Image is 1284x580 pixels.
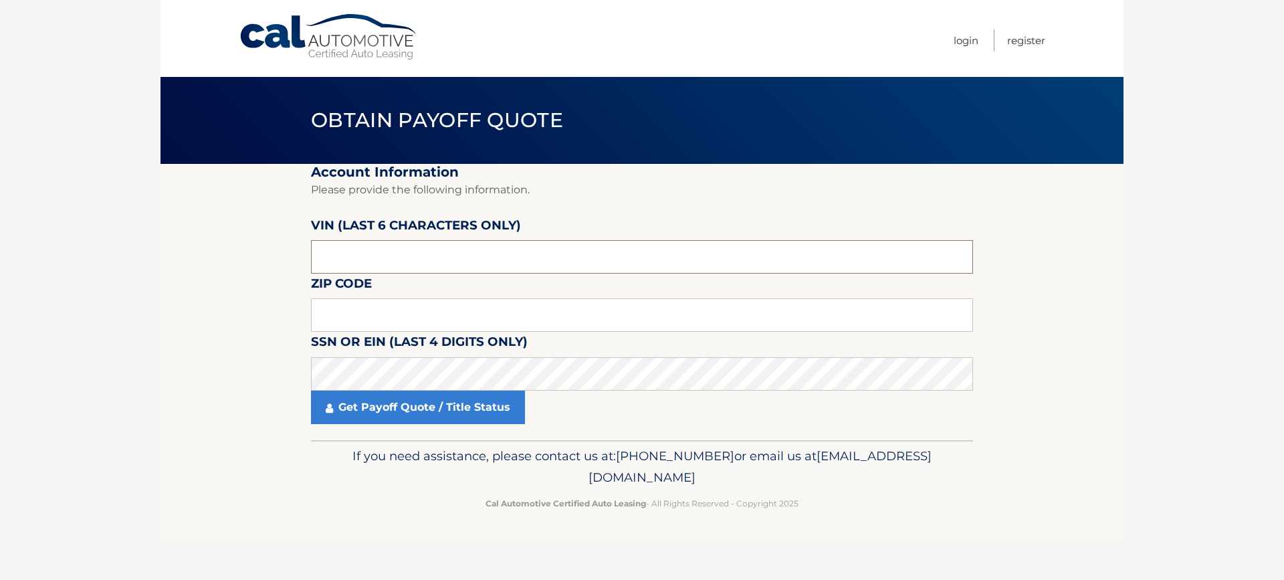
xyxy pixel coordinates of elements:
[311,391,525,424] a: Get Payoff Quote / Title Status
[320,496,964,510] p: - All Rights Reserved - Copyright 2025
[320,446,964,488] p: If you need assistance, please contact us at: or email us at
[239,13,419,61] a: Cal Automotive
[954,29,978,52] a: Login
[616,448,734,464] span: [PHONE_NUMBER]
[311,215,521,240] label: VIN (last 6 characters only)
[311,181,973,199] p: Please provide the following information.
[311,164,973,181] h2: Account Information
[311,332,528,357] label: SSN or EIN (last 4 digits only)
[1007,29,1045,52] a: Register
[311,274,372,298] label: Zip Code
[311,108,563,132] span: Obtain Payoff Quote
[486,498,646,508] strong: Cal Automotive Certified Auto Leasing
